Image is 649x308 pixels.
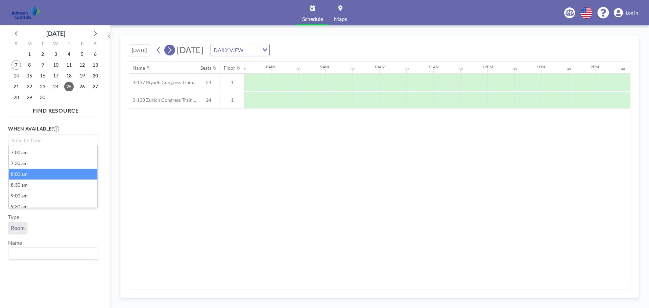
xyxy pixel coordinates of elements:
div: Seats [200,65,211,71]
div: 2PM [591,64,599,69]
div: 11AM [428,64,439,69]
span: Thursday, September 11, 2025 [64,60,74,70]
input: Search for option [9,136,94,144]
span: Friday, September 19, 2025 [77,71,87,80]
div: 30 [242,67,246,71]
div: Name [133,65,145,71]
div: Floor [224,65,235,71]
div: W [49,40,63,49]
span: Monday, September 22, 2025 [25,82,34,91]
span: Saturday, September 20, 2025 [91,71,100,80]
span: Monday, September 1, 2025 [25,49,34,59]
a: Log in [614,8,638,18]
li: 9:00 am [9,190,97,201]
div: 1PM [536,64,545,69]
div: T [36,40,49,49]
span: DAILY VIEW [212,46,245,54]
div: 30 [405,67,409,71]
span: 24 [197,97,220,103]
h3: Specify resource [8,154,98,160]
span: Friday, September 12, 2025 [77,60,87,70]
div: 30 [296,67,301,71]
li: 7:30 am [9,158,97,169]
span: 24 [197,79,220,86]
span: Maps [334,16,347,22]
li: 8:30 am [9,180,97,190]
li: 9:30 am [9,201,97,212]
div: F [75,40,89,49]
span: Room [11,224,25,231]
div: Search for option [8,248,98,259]
label: How many people? [8,163,57,170]
span: Tuesday, September 30, 2025 [38,93,47,102]
label: Name [8,239,22,246]
span: Wednesday, September 24, 2025 [51,82,61,91]
label: Type [8,214,19,220]
div: 30 [621,67,625,71]
div: 30 [351,67,355,71]
span: Thursday, September 18, 2025 [64,71,74,80]
span: 1 [220,97,244,103]
span: Tuesday, September 9, 2025 [38,60,47,70]
li: 8:00 am [9,169,97,180]
div: Search for option [8,135,98,146]
span: Sunday, September 7, 2025 [11,60,21,70]
label: Floor [8,188,21,195]
span: Tuesday, September 16, 2025 [38,71,47,80]
div: S [89,40,102,49]
div: 30 [459,67,463,71]
span: Saturday, September 13, 2025 [91,60,100,70]
span: Schedule [302,16,323,22]
div: 30 [567,67,571,71]
span: Log in [626,10,638,16]
span: 3-137 Riyadh Congress Training Room [129,79,197,86]
span: Tuesday, September 2, 2025 [38,49,47,59]
div: M [23,40,36,49]
span: Saturday, September 6, 2025 [91,49,100,59]
span: Monday, September 15, 2025 [25,71,34,80]
div: 30 [513,67,517,71]
h4: FIND RESOURCE [8,104,103,114]
span: Thursday, September 4, 2025 [64,49,74,59]
span: Saturday, September 27, 2025 [91,82,100,91]
span: Wednesday, September 10, 2025 [51,60,61,70]
div: [DATE] [46,29,65,38]
span: 3-138 Zurich Congress Training Room [129,97,197,103]
div: S [10,40,23,49]
li: 7:00 am [9,147,97,158]
span: Monday, September 8, 2025 [25,60,34,70]
img: organization-logo [11,6,40,20]
div: 10AM [374,64,385,69]
div: 8AM [266,64,275,69]
span: Friday, September 5, 2025 [77,49,87,59]
span: Tuesday, September 23, 2025 [38,82,47,91]
span: Friday, September 26, 2025 [77,82,87,91]
span: 1 [220,79,244,86]
span: Sunday, September 28, 2025 [11,93,21,102]
span: Wednesday, September 17, 2025 [51,71,61,80]
span: Sunday, September 21, 2025 [11,82,21,91]
span: Thursday, September 25, 2025 [64,82,74,91]
div: Search for option [211,44,269,56]
span: Monday, September 29, 2025 [25,93,34,102]
span: Wednesday, September 3, 2025 [51,49,61,59]
div: 12PM [482,64,493,69]
input: Search for option [9,249,94,258]
span: [DATE] [177,45,203,55]
div: 9AM [320,64,329,69]
div: T [62,40,75,49]
span: Sunday, September 14, 2025 [11,71,21,80]
button: [DATE] [129,44,150,56]
input: Search for option [245,46,258,54]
